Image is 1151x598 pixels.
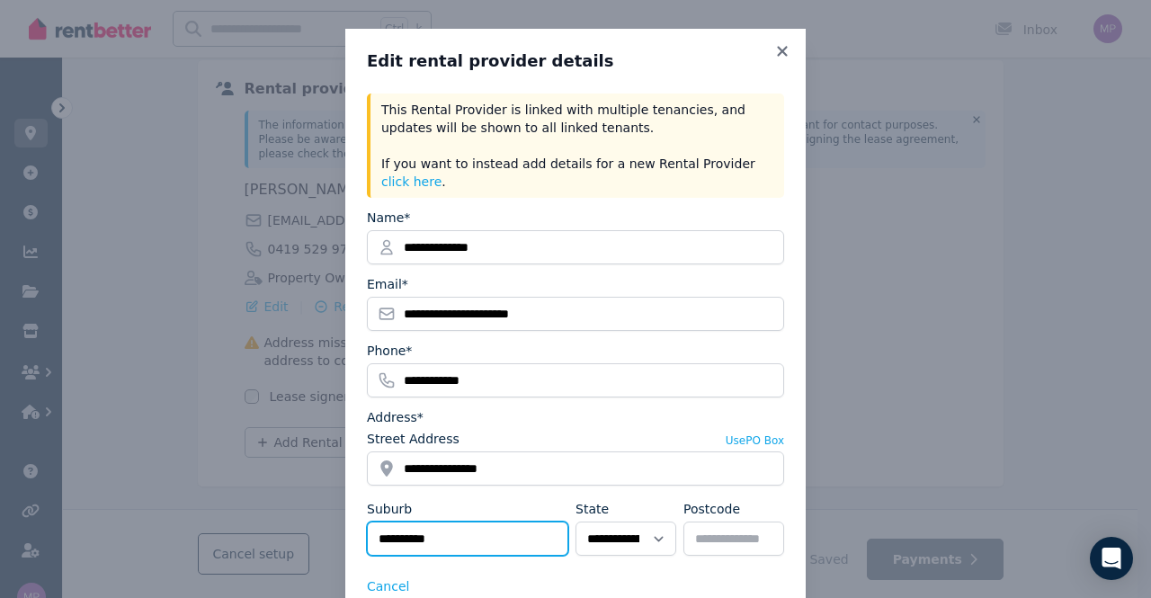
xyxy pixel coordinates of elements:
p: This Rental Provider is linked with multiple tenancies, and updates will be shown to all linked t... [381,101,773,191]
button: click here [381,173,442,191]
div: Open Intercom Messenger [1090,537,1133,580]
label: Email* [367,275,408,293]
label: Phone* [367,342,412,360]
label: Suburb [367,500,412,518]
label: Street Address [367,430,460,448]
button: UsePO Box [726,433,784,448]
button: Cancel [367,577,409,595]
h3: Edit rental provider details [367,50,784,72]
label: State [575,500,609,518]
label: Address* [367,408,424,426]
label: Name* [367,209,410,227]
label: Postcode [683,500,740,518]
